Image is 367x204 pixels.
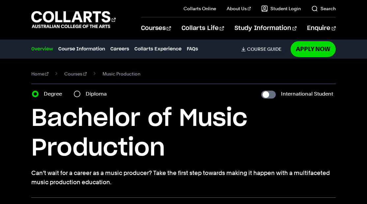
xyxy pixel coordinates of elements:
[183,5,216,12] a: Collarts Online
[307,17,336,39] a: Enquire
[31,45,53,53] a: Overview
[134,45,182,53] a: Collarts Experience
[86,89,111,99] label: Diploma
[235,17,296,39] a: Study Information
[64,69,87,78] a: Courses
[141,17,171,39] a: Courses
[187,45,198,53] a: FAQs
[110,45,129,53] a: Careers
[227,5,251,12] a: About Us
[182,17,224,39] a: Collarts Life
[291,41,336,57] a: Apply Now
[31,168,336,187] p: Can’t wait for a career as a music producer? Take the first step towards making it happen with a ...
[261,5,301,12] a: Student Login
[31,69,49,78] a: Home
[58,45,105,53] a: Course Information
[281,89,333,99] label: International Student
[311,5,336,12] a: Search
[31,104,336,163] h1: Bachelor of Music Production
[31,10,116,29] div: Go to homepage
[44,89,66,99] label: Degree
[241,46,287,52] a: Course Guide
[102,69,140,78] span: Music Production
